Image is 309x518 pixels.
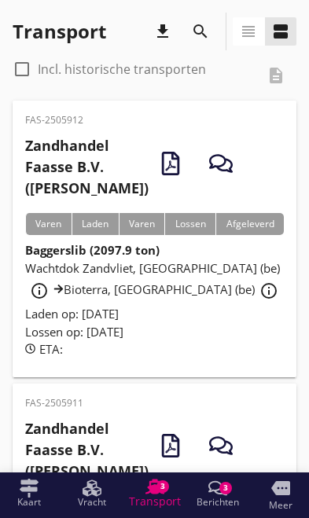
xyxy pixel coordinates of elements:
strong: Zandhandel Faasse B.V. [25,419,109,459]
span: Wachtdok Zandvliet, [GEOGRAPHIC_DATA] (be) Bioterra, [GEOGRAPHIC_DATA] (be) [25,260,283,298]
div: 3 [156,480,169,493]
p: FAS-2505912 [25,113,149,127]
a: Berichten [186,472,249,515]
span: Meer [269,501,292,510]
a: Vracht [61,472,123,515]
div: Afgeleverd [215,213,284,235]
span: Laden op: [DATE] [25,306,119,321]
i: info_outline [30,281,49,300]
h2: ([PERSON_NAME]) [25,135,149,199]
strong: Baggerslib (2097.9 ton) [25,242,160,258]
label: Incl. historische transporten [38,61,206,77]
span: Kaart [17,498,41,507]
h2: ([PERSON_NAME]) [25,418,149,482]
span: ETA: [39,341,63,357]
i: info_outline [259,281,278,300]
div: Laden [72,213,119,235]
i: view_headline [239,22,258,41]
i: view_agenda [271,22,290,41]
i: download [153,22,172,41]
div: 3 [219,482,232,494]
div: Varen [25,213,72,235]
p: FAS-2505911 [25,396,149,410]
a: FAS-2505912Zandhandel Faasse B.V.([PERSON_NAME])VarenLadenVarenLossenAfgeleverdBaggerslib (2097.9... [13,101,296,377]
div: Varen [119,213,165,235]
span: Lossen op: [DATE] [25,324,123,340]
span: Transport [129,496,181,507]
i: search [191,22,210,41]
i: more [271,479,290,498]
a: Transport [123,472,186,515]
span: Vracht [78,498,106,507]
strong: Zandhandel Faasse B.V. [25,136,109,176]
div: Transport [13,19,106,44]
span: Berichten [197,498,239,507]
div: Lossen [164,213,215,235]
